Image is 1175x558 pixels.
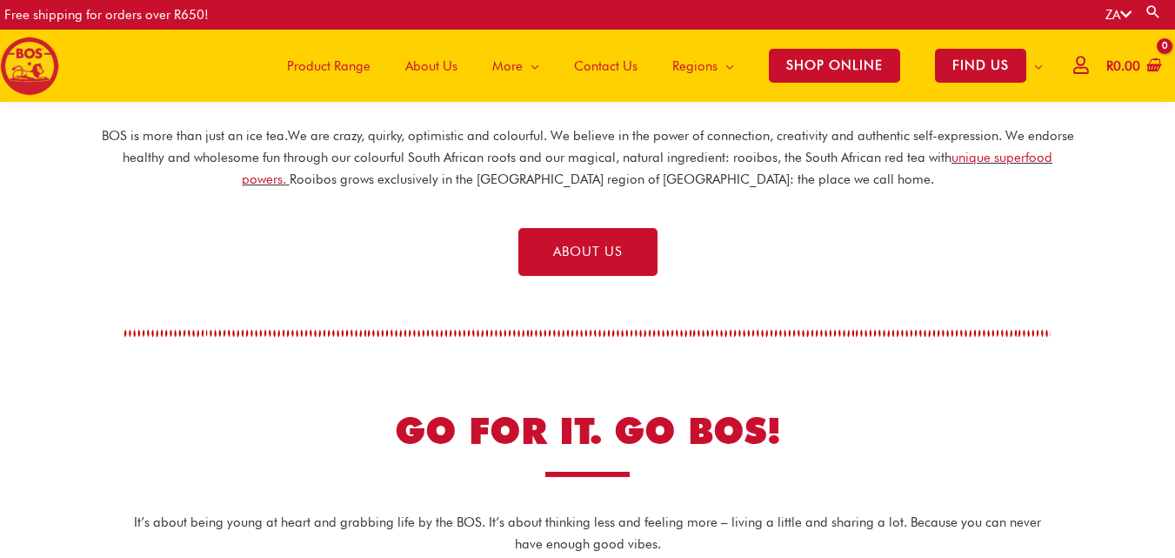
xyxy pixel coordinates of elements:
bdi: 0.00 [1106,58,1140,74]
a: unique superfood powers. [242,150,1053,187]
span: Regions [672,40,718,92]
a: ABOUT US [518,228,658,276]
a: Product Range [270,30,388,102]
a: Contact Us [557,30,655,102]
span: ABOUT US [553,245,623,259]
a: More [475,30,557,102]
p: BOS is more than just an ice tea. We are crazy, quirky, optimistic and colourful. We believe in t... [101,125,1075,190]
a: Search button [1145,3,1162,20]
a: View Shopping Cart, empty [1103,47,1162,86]
h2: GO FOR IT. GO BOS! [205,407,971,455]
span: About Us [405,40,457,92]
p: It’s about being young at heart and grabbing life by the BOS. It’s about thinking less and feelin... [128,512,1047,555]
a: About Us [388,30,475,102]
span: Product Range [287,40,371,92]
span: SHOP ONLINE [769,49,900,83]
span: FIND US [935,49,1026,83]
nav: Site Navigation [257,30,1060,102]
span: R [1106,58,1113,74]
a: SHOP ONLINE [751,30,918,102]
span: Contact Us [574,40,638,92]
a: ZA [1105,7,1132,23]
a: Regions [655,30,751,102]
span: More [492,40,523,92]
